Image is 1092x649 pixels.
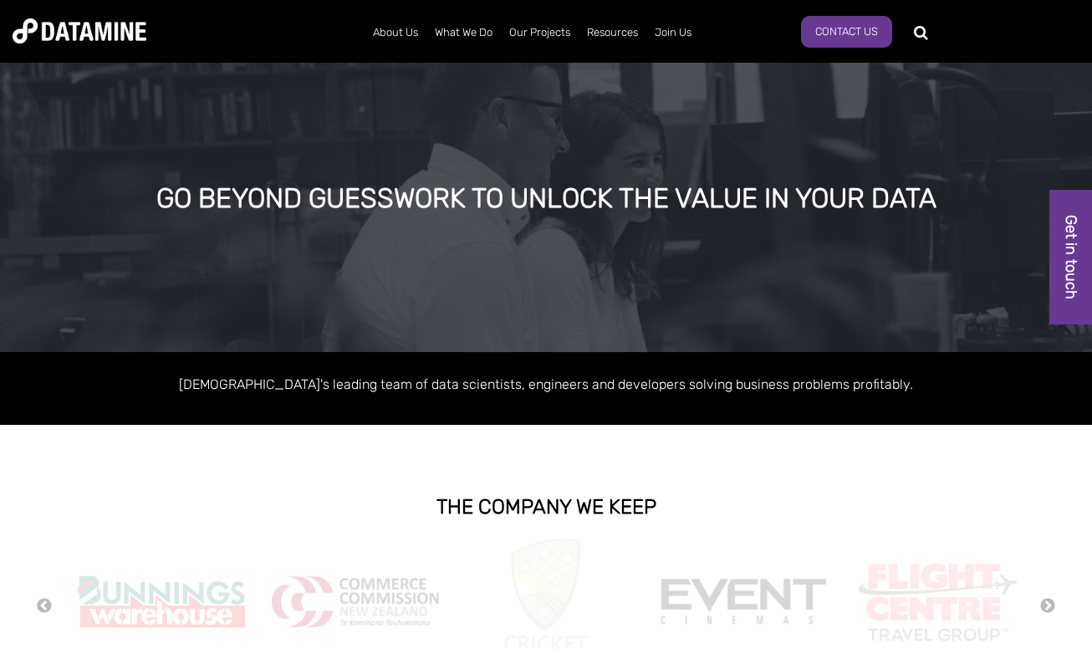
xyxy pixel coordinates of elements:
[1039,597,1056,616] button: Next
[660,578,827,626] img: event cinemas
[365,11,426,54] a: About Us
[130,184,962,214] div: GO BEYOND GUESSWORK TO UNLOCK THE VALUE IN YOUR DATA
[36,597,53,616] button: Previous
[13,18,146,43] img: Datamine
[426,11,501,54] a: What We Do
[501,11,579,54] a: Our Projects
[801,16,892,48] a: Contact Us
[1049,190,1092,324] a: Get in touch
[69,373,1023,396] p: [DEMOGRAPHIC_DATA]'s leading team of data scientists, engineers and developers solving business p...
[436,495,656,519] strong: THE COMPANY WE KEEP
[854,559,1021,645] img: Flight Centre
[272,576,439,627] img: commercecommission
[579,11,646,54] a: Resources
[646,11,700,54] a: Join Us
[78,570,245,633] img: Bunnings Warehouse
